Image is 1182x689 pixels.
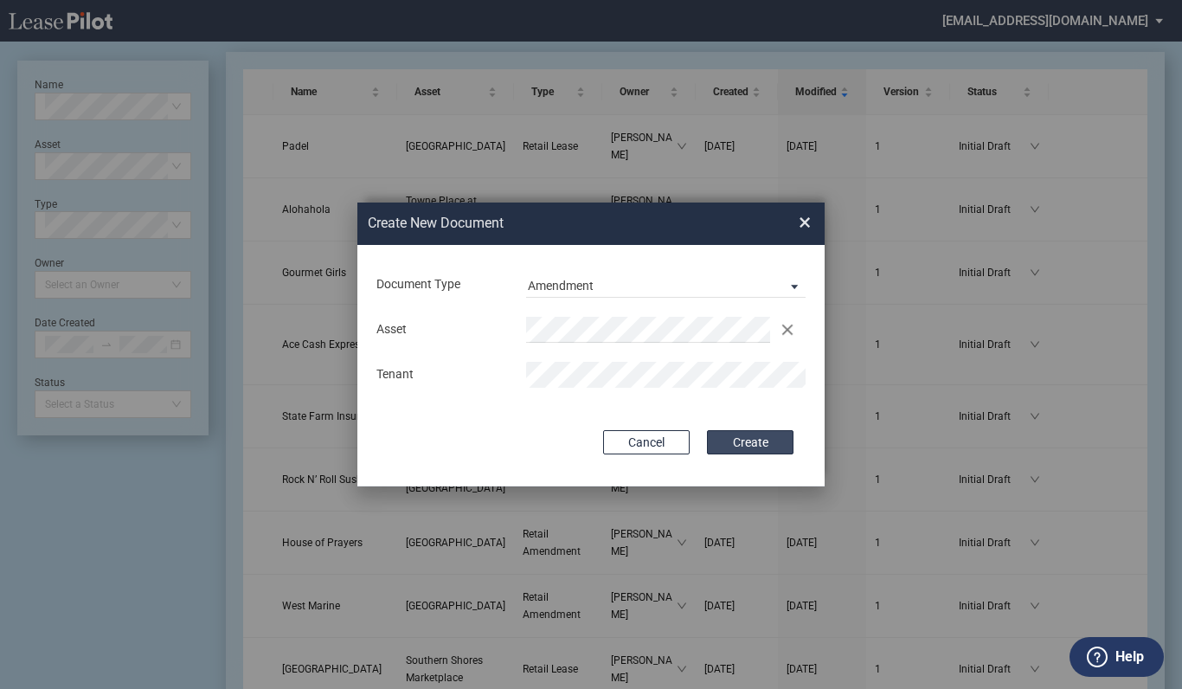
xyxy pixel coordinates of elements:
[799,209,811,237] span: ×
[366,276,516,293] div: Document Type
[357,203,825,486] md-dialog: Create New ...
[366,366,516,383] div: Tenant
[366,321,516,338] div: Asset
[603,430,690,454] button: Cancel
[1115,646,1144,668] label: Help
[528,279,594,293] div: Amendment
[368,214,736,233] h2: Create New Document
[707,430,793,454] button: Create
[526,272,806,298] md-select: Document Type: Amendment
